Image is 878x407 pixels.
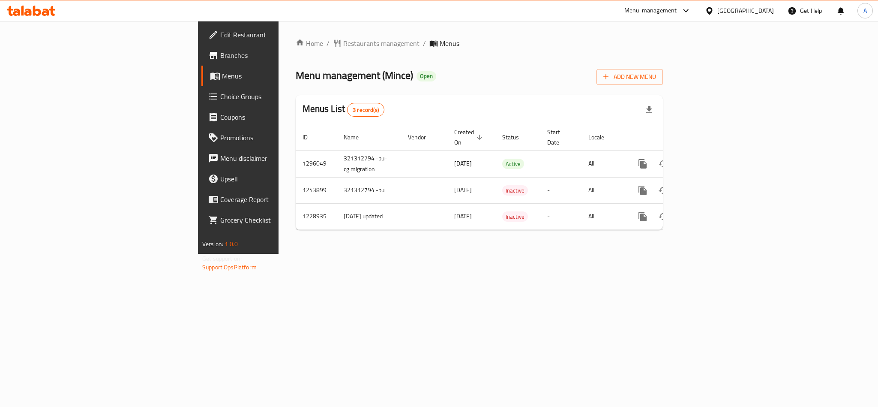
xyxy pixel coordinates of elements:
[632,180,653,201] button: more
[348,106,384,114] span: 3 record(s)
[337,177,401,203] td: 321312794 -pu
[220,174,338,184] span: Upsell
[653,206,674,227] button: Change Status
[632,206,653,227] button: more
[296,124,722,230] table: enhanced table
[347,103,384,117] div: Total records count
[220,133,338,143] span: Promotions
[201,66,345,86] a: Menus
[454,127,485,148] span: Created On
[632,154,653,174] button: more
[344,132,370,142] span: Name
[540,203,581,229] td: -
[547,127,571,148] span: Start Date
[717,6,774,15] div: [GEOGRAPHIC_DATA]
[588,132,615,142] span: Locale
[201,127,345,148] a: Promotions
[296,38,663,48] nav: breadcrumb
[201,45,345,66] a: Branches
[220,91,338,102] span: Choice Groups
[417,71,436,81] div: Open
[337,203,401,229] td: [DATE] updated
[202,253,242,264] span: Get support on:
[220,30,338,40] span: Edit Restaurant
[202,262,257,273] a: Support.OpsPlatform
[201,86,345,107] a: Choice Groups
[454,211,472,222] span: [DATE]
[653,154,674,174] button: Change Status
[333,38,420,48] a: Restaurants management
[863,6,867,15] span: A
[220,153,338,163] span: Menu disclaimer
[201,107,345,127] a: Coupons
[540,177,581,203] td: -
[502,186,528,196] span: Inactive
[220,194,338,205] span: Coverage Report
[201,189,345,210] a: Coverage Report
[502,132,530,142] span: Status
[454,158,472,169] span: [DATE]
[581,177,626,203] td: All
[581,150,626,177] td: All
[225,238,238,250] span: 1.0.0
[596,69,663,85] button: Add New Menu
[202,238,223,250] span: Version:
[201,169,345,189] a: Upsell
[454,184,472,196] span: [DATE]
[201,210,345,230] a: Grocery Checklist
[220,50,338,60] span: Branches
[502,211,528,222] div: Inactive
[220,215,338,225] span: Grocery Checklist
[626,124,722,151] th: Actions
[624,6,677,16] div: Menu-management
[296,66,413,85] span: Menu management ( Mince )
[201,148,345,169] a: Menu disclaimer
[337,150,401,177] td: 321312794 -pu-cg migration
[653,180,674,201] button: Change Status
[303,103,384,117] h2: Menus List
[201,24,345,45] a: Edit Restaurant
[303,132,319,142] span: ID
[408,132,437,142] span: Vendor
[502,212,528,222] span: Inactive
[343,38,420,48] span: Restaurants management
[423,38,426,48] li: /
[502,159,524,169] span: Active
[222,71,338,81] span: Menus
[502,185,528,196] div: Inactive
[417,72,436,80] span: Open
[603,72,656,82] span: Add New Menu
[220,112,338,122] span: Coupons
[639,99,659,120] div: Export file
[581,203,626,229] td: All
[440,38,459,48] span: Menus
[540,150,581,177] td: -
